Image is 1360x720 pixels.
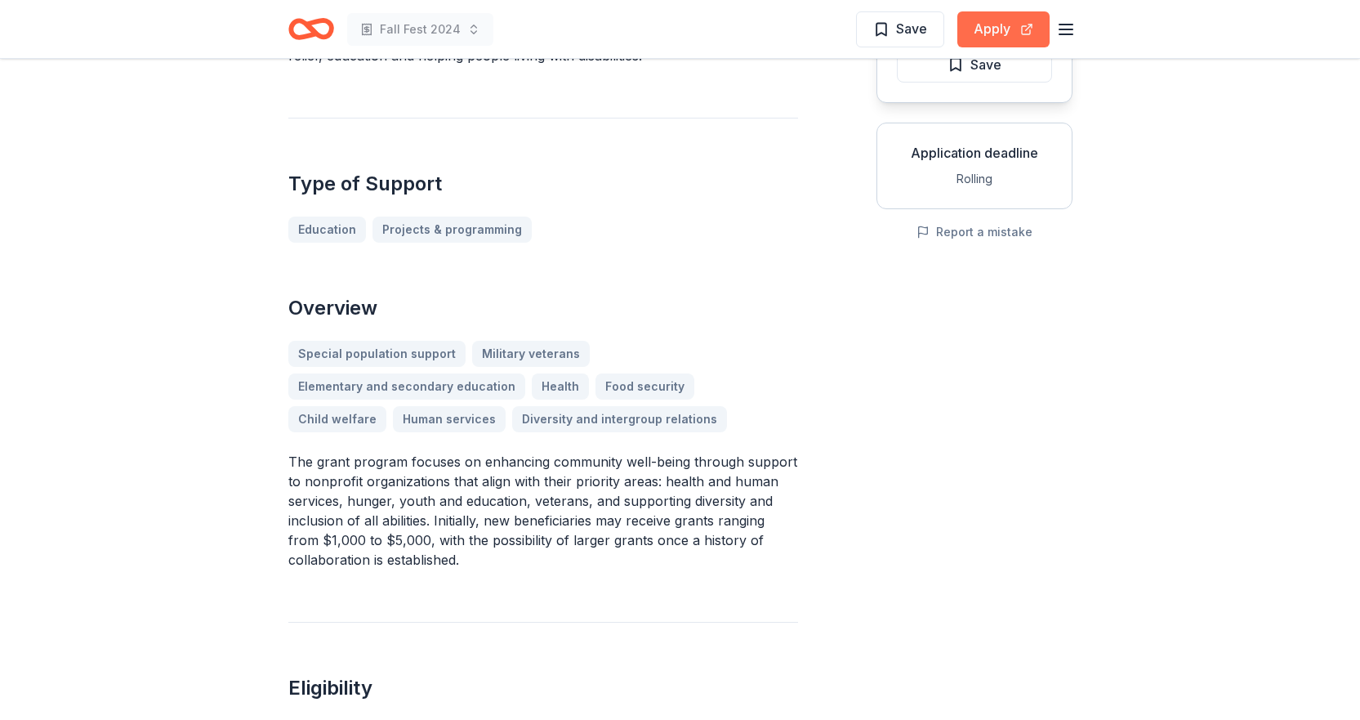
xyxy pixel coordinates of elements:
span: Save [970,54,1001,75]
button: Save [897,47,1052,83]
button: Fall Fest 2024 [347,13,493,46]
a: Education [288,217,366,243]
button: Apply [957,11,1050,47]
h2: Eligibility [288,675,798,701]
button: Report a mistake [916,222,1032,242]
p: The grant program focuses on enhancing community well-being through support to nonprofit organiza... [288,452,798,570]
div: Rolling [890,169,1059,189]
a: Home [288,10,334,48]
div: Application deadline [890,143,1059,163]
button: Save [856,11,944,47]
span: Fall Fest 2024 [380,20,461,39]
h2: Overview [288,295,798,321]
a: Projects & programming [372,217,532,243]
span: Save [896,18,927,39]
h2: Type of Support [288,171,798,197]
